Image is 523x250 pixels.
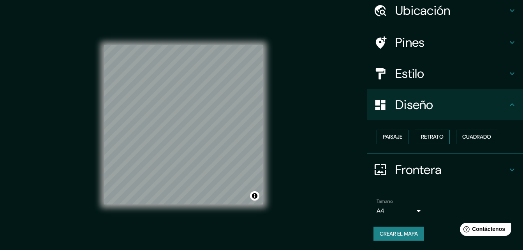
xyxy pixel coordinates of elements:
h4: Frontera [395,162,507,178]
h4: Ubicación [395,3,507,18]
h4: Diseño [395,97,507,113]
font: Paisaje [383,132,402,142]
iframe: Help widget launcher [454,220,514,241]
button: Retrato [415,130,450,144]
div: Frontera [367,154,523,185]
div: Pines [367,27,523,58]
h4: Pines [395,35,507,50]
button: Paisaje [377,130,409,144]
div: A4 [377,205,423,217]
font: Retrato [421,132,444,142]
button: Crear el mapa [373,227,424,241]
canvas: Mapa [104,45,263,204]
div: Estilo [367,58,523,89]
button: Cuadrado [456,130,497,144]
button: Alternar atribución [250,191,259,201]
font: Cuadrado [462,132,491,142]
label: Tamaño [377,198,393,204]
h4: Estilo [395,66,507,81]
div: Diseño [367,89,523,120]
font: Crear el mapa [380,229,418,239]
